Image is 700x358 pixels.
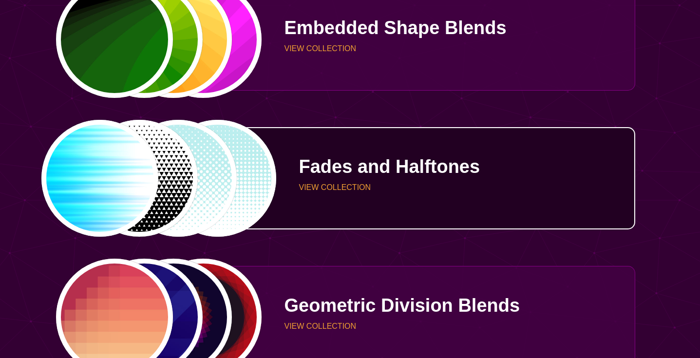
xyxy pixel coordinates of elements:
[284,322,613,330] p: VIEW COLLECTION
[299,157,628,176] p: Fades and Halftones
[284,19,613,37] p: Embedded Shape Blends
[284,296,613,315] p: Geometric Division Blends
[58,127,635,229] a: blue lights stretching horizontally over whiteblack triangles fade into white trianglesblue into ...
[284,45,613,53] p: VIEW COLLECTION
[299,184,628,191] p: VIEW COLLECTION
